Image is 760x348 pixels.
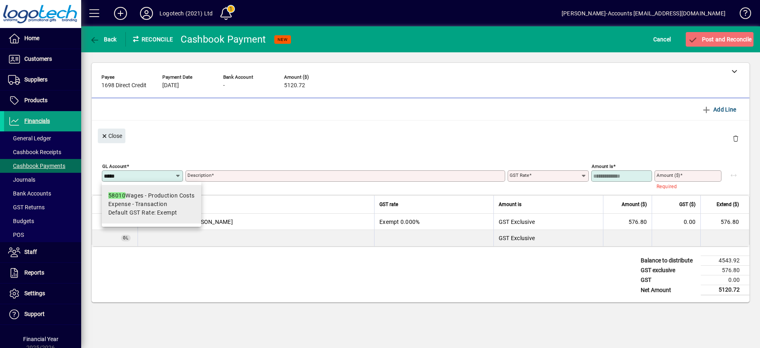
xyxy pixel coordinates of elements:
[24,97,47,103] span: Products
[24,118,50,124] span: Financials
[23,336,58,342] span: Financial Year
[284,82,305,89] span: 5120.72
[126,33,174,46] div: Reconcile
[8,204,45,211] span: GST Returns
[637,266,701,275] td: GST exclusive
[8,135,51,142] span: General Ledger
[90,36,117,43] span: Back
[108,191,195,200] div: Wages - Production Costs
[4,70,81,90] a: Suppliers
[701,256,749,266] td: 4543.92
[493,230,603,246] td: GST Exclusive
[562,7,726,20] div: [PERSON_NAME]-Accounts [EMAIL_ADDRESS][DOMAIN_NAME]
[8,218,34,224] span: Budgets
[4,214,81,228] a: Budgets
[4,28,81,49] a: Home
[102,185,201,223] mat-option: 58010 Wages - Production Costs
[187,172,211,178] mat-label: Description
[138,214,374,230] td: Wages/Salaries - [PERSON_NAME]
[4,200,81,214] a: GST Returns
[4,263,81,283] a: Reports
[278,37,288,42] span: NEW
[8,190,51,197] span: Bank Accounts
[686,32,754,47] button: Post and Reconcile
[81,32,126,47] app-page-header-button: Back
[592,163,613,169] mat-label: Amount is
[4,90,81,111] a: Products
[4,159,81,173] a: Cashbook Payments
[379,200,398,209] span: GST rate
[603,214,652,230] td: 576.80
[510,172,529,178] mat-label: GST rate
[8,176,35,183] span: Journals
[701,275,749,285] td: 0.00
[4,131,81,145] a: General Ledger
[4,228,81,242] a: POS
[653,33,671,46] span: Cancel
[652,214,700,230] td: 0.00
[24,76,47,83] span: Suppliers
[108,6,133,21] button: Add
[4,145,81,159] a: Cashbook Receipts
[102,163,127,169] mat-label: GL Account
[24,249,37,255] span: Staff
[8,163,65,169] span: Cashbook Payments
[701,285,749,295] td: 5120.72
[159,7,213,20] div: Logotech (2021) Ltd
[651,32,673,47] button: Cancel
[688,36,751,43] span: Post and Reconcile
[162,82,179,89] span: [DATE]
[726,135,745,142] app-page-header-button: Delete
[108,208,177,217] span: Default GST Rate: Exempt
[637,256,701,266] td: Balance to distribute
[622,200,647,209] span: Amount ($)
[657,172,680,178] mat-label: Amount ($)
[734,2,750,28] a: Knowledge Base
[499,200,521,209] span: Amount is
[4,49,81,69] a: Customers
[657,182,715,190] mat-error: Required
[8,149,61,155] span: Cashbook Receipts
[4,284,81,304] a: Settings
[24,311,45,317] span: Support
[108,200,167,208] span: Expense - Transaction
[123,236,129,240] span: GL
[4,242,81,262] a: Staff
[637,285,701,295] td: Net Amount
[24,56,52,62] span: Customers
[24,290,45,296] span: Settings
[98,129,125,143] button: Close
[108,192,125,199] em: 58010
[101,82,146,89] span: 1698 Direct Credit
[24,35,39,41] span: Home
[88,32,119,47] button: Back
[717,200,739,209] span: Extend ($)
[701,266,749,275] td: 576.80
[4,173,81,187] a: Journals
[133,6,159,21] button: Profile
[8,232,24,238] span: POS
[679,200,695,209] span: GST ($)
[4,187,81,200] a: Bank Accounts
[700,214,749,230] td: 576.80
[637,275,701,285] td: GST
[726,129,745,148] button: Delete
[101,129,122,143] span: Close
[374,214,493,230] td: Exempt 0.000%
[181,33,266,46] div: Cashbook Payment
[493,214,603,230] td: GST Exclusive
[4,304,81,324] a: Support
[223,82,225,89] span: -
[24,269,44,276] span: Reports
[96,132,127,139] app-page-header-button: Close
